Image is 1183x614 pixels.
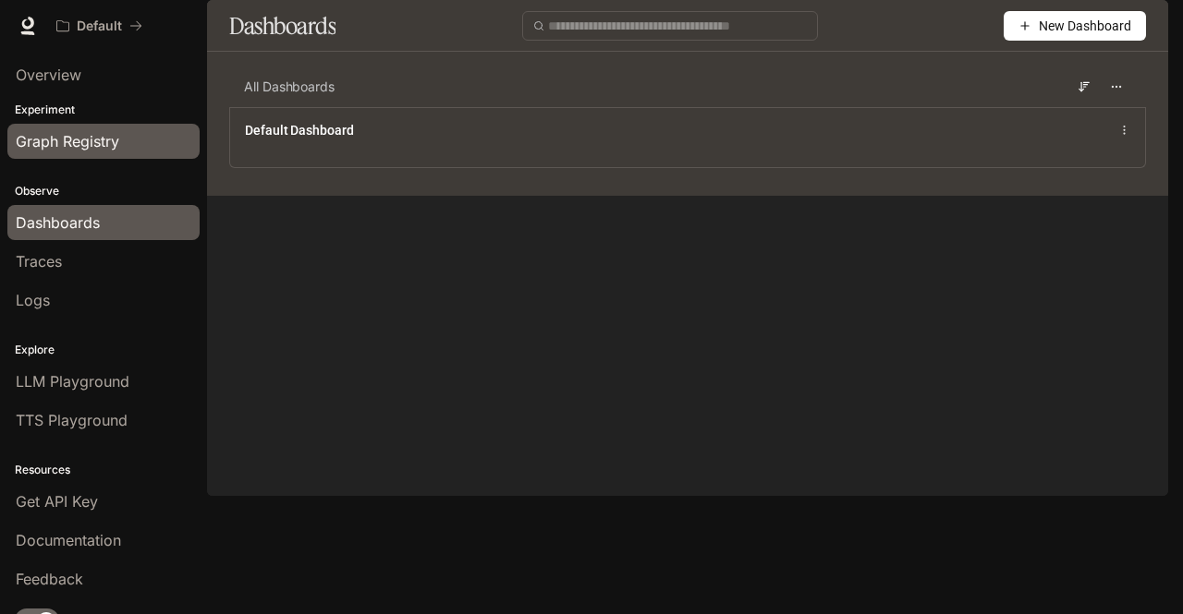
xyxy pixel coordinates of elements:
[229,7,335,44] h1: Dashboards
[77,18,122,34] p: Default
[48,7,151,44] button: All workspaces
[1004,11,1146,41] button: New Dashboard
[244,78,335,96] span: All Dashboards
[245,121,354,139] a: Default Dashboard
[1039,16,1131,36] span: New Dashboard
